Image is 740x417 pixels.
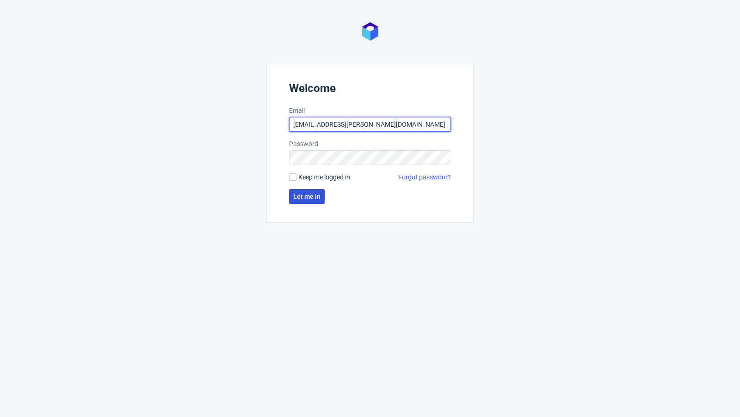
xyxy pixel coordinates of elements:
[289,189,325,204] button: Let me in
[289,139,451,148] label: Password
[398,172,451,182] a: Forgot password?
[289,106,451,115] label: Email
[289,82,451,98] header: Welcome
[293,193,321,200] span: Let me in
[289,117,451,132] input: you@youremail.com
[298,172,350,182] span: Keep me logged in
